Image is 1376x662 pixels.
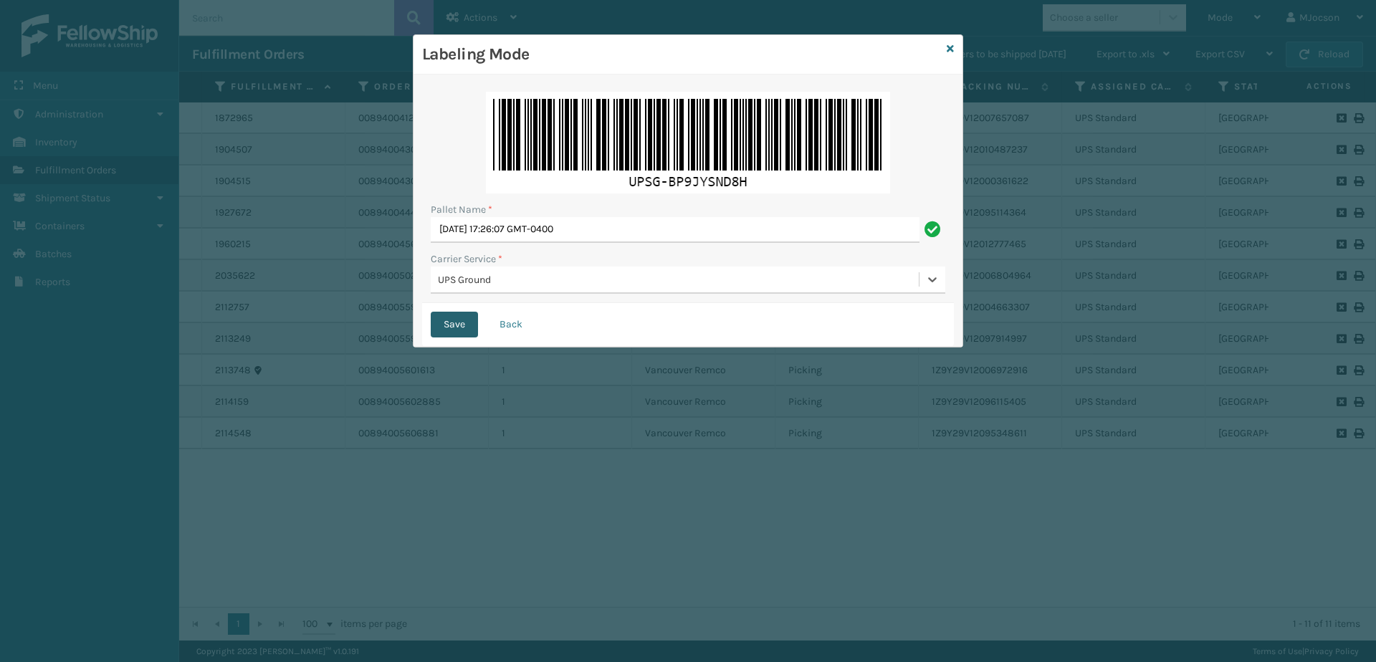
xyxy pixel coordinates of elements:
button: Back [487,312,535,337]
label: Carrier Service [431,251,502,267]
h3: Labeling Mode [422,44,941,65]
img: A8ig3Lr0oDc0AAAAAElFTkSuQmCC [486,92,890,193]
button: Save [431,312,478,337]
div: UPS Ground [438,272,920,287]
label: Pallet Name [431,202,492,217]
